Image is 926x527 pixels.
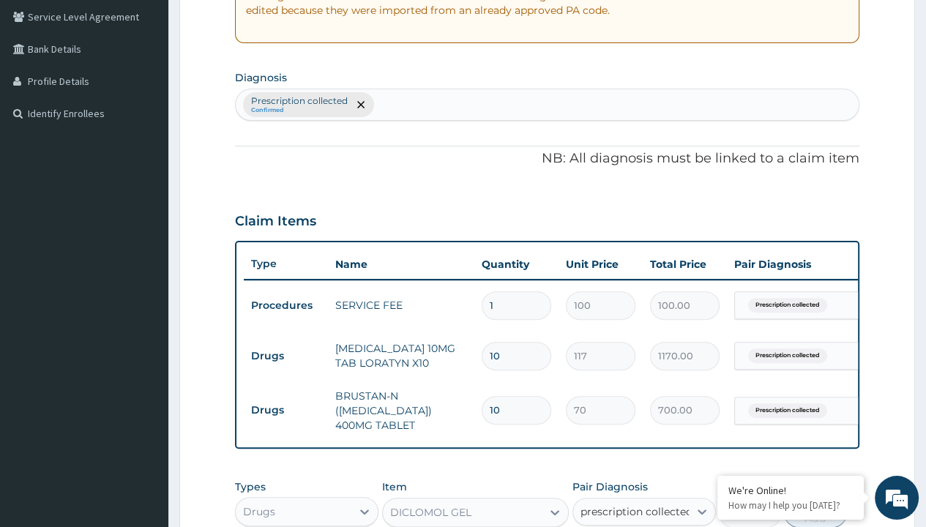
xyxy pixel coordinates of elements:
td: Drugs [244,397,328,424]
th: Total Price [643,250,727,279]
th: Pair Diagnosis [727,250,888,279]
td: Procedures [244,292,328,319]
div: DICLOMOL GEL [390,505,471,520]
label: Pair Diagnosis [572,479,648,494]
p: How may I help you today? [728,499,853,512]
small: Confirmed [251,107,348,114]
th: Name [328,250,474,279]
label: Item [382,479,407,494]
p: NB: All diagnosis must be linked to a claim item [235,149,859,168]
th: Unit Price [559,250,643,279]
span: remove selection option [354,98,367,111]
img: d_794563401_company_1708531726252_794563401 [27,73,59,110]
h3: Claim Items [235,214,316,230]
td: [MEDICAL_DATA] 10MG TAB LORATYN X10 [328,334,474,378]
p: Prescription collected [251,95,348,107]
td: Drugs [244,343,328,370]
label: Types [235,481,266,493]
div: Minimize live chat window [240,7,275,42]
span: Prescription collected [748,348,827,363]
div: Drugs [243,504,275,519]
label: Diagnosis [235,70,287,85]
div: Chat with us now [76,82,246,101]
td: SERVICE FEE [328,291,474,320]
th: Type [244,250,328,277]
td: BRUSTAN-N ([MEDICAL_DATA]) 400MG TABLET [328,381,474,440]
textarea: Type your message and hit 'Enter' [7,362,279,414]
div: We're Online! [728,484,853,497]
span: We're online! [85,165,202,313]
th: Quantity [474,250,559,279]
span: Prescription collected [748,403,827,418]
span: Prescription collected [748,298,827,313]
